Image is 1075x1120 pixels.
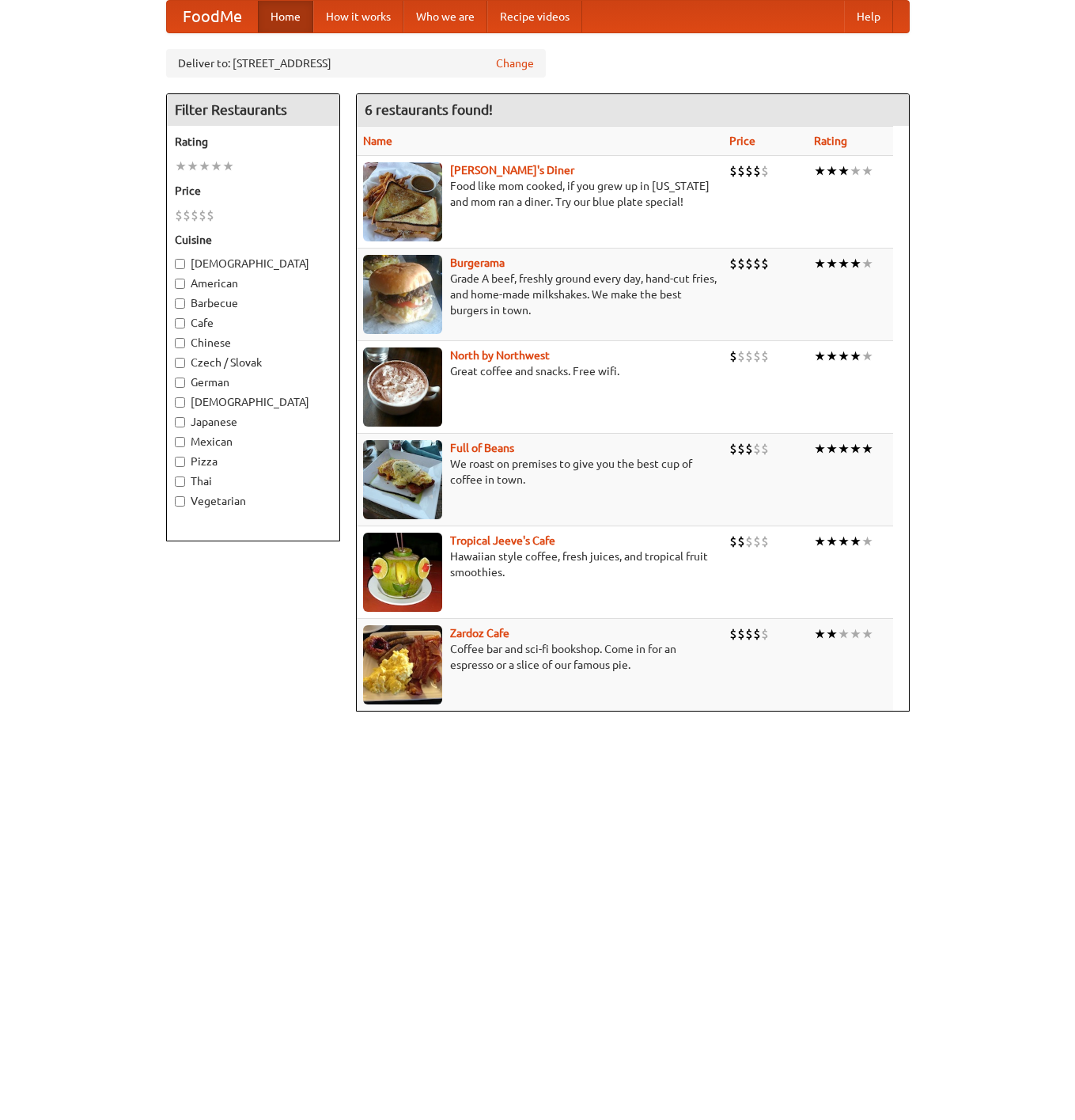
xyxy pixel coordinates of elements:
[365,102,493,117] ng-pluralize: 6 restaurants found!
[175,473,331,489] label: Thai
[175,158,187,175] li: ★
[450,627,509,640] a: Zardoz Cafe
[761,162,769,180] li: $
[729,440,737,457] li: $
[175,256,331,271] label: [DEMOGRAPHIC_DATA]
[175,335,331,351] label: Chinese
[745,162,753,180] li: $
[737,625,745,643] li: $
[826,533,838,550] li: ★
[175,232,331,248] h5: Cuisine
[363,641,717,673] p: Coffee bar and sci-fi bookshop. Come in for an espresso or a slice of our famous pie.
[363,549,717,580] p: Hawaiian style coffee, fresh juices, and tropical fruit smoothies.
[826,625,838,643] li: ★
[729,625,737,643] li: $
[175,134,331,150] h5: Rating
[850,533,861,550] li: ★
[199,158,210,175] li: ★
[745,533,753,550] li: $
[363,135,392,147] a: Name
[175,457,185,467] input: Pizza
[175,183,331,199] h5: Price
[175,358,185,368] input: Czech / Slovak
[814,135,847,147] a: Rating
[814,162,826,180] li: ★
[814,440,826,457] li: ★
[729,347,737,365] li: $
[175,397,185,408] input: [DEMOGRAPHIC_DATA]
[496,55,534,71] a: Change
[745,255,753,272] li: $
[838,255,850,272] li: ★
[175,394,331,410] label: [DEMOGRAPHIC_DATA]
[753,625,761,643] li: $
[737,440,745,457] li: $
[450,534,555,547] a: Tropical Jeeve's Cafe
[363,363,717,379] p: Great coffee and snacks. Free wifi.
[175,454,331,469] label: Pizza
[753,255,761,272] li: $
[258,1,313,32] a: Home
[363,625,442,704] img: zardoz.jpg
[753,347,761,365] li: $
[850,625,861,643] li: ★
[175,318,185,328] input: Cafe
[861,347,873,365] li: ★
[175,338,185,348] input: Chinese
[753,533,761,550] li: $
[861,440,873,457] li: ★
[450,164,574,177] a: [PERSON_NAME]'s Diner
[210,158,222,175] li: ★
[175,496,185,507] input: Vegetarian
[175,298,185,309] input: Barbecue
[729,135,755,147] a: Price
[850,162,861,180] li: ★
[363,456,717,488] p: We roast on premises to give you the best cup of coffee in town.
[175,378,185,388] input: German
[175,493,331,509] label: Vegetarian
[191,207,199,224] li: $
[737,162,745,180] li: $
[745,440,753,457] li: $
[737,533,745,550] li: $
[363,347,442,427] img: north.jpg
[838,440,850,457] li: ★
[729,255,737,272] li: $
[729,533,737,550] li: $
[450,349,550,362] a: North by Northwest
[175,355,331,370] label: Czech / Slovak
[838,162,850,180] li: ★
[175,295,331,311] label: Barbecue
[450,442,514,454] a: Full of Beans
[826,255,838,272] li: ★
[175,417,185,427] input: Japanese
[761,347,769,365] li: $
[363,178,717,210] p: Food like mom cooked, if you grew up in [US_STATE] and mom ran a diner. Try our blue plate special!
[206,207,214,224] li: $
[850,440,861,457] li: ★
[761,625,769,643] li: $
[167,1,258,32] a: FoodMe
[175,207,183,224] li: $
[838,533,850,550] li: ★
[737,255,745,272] li: $
[753,440,761,457] li: $
[403,1,487,32] a: Who we are
[861,162,873,180] li: ★
[761,255,769,272] li: $
[175,434,331,450] label: Mexican
[844,1,893,32] a: Help
[814,255,826,272] li: ★
[175,374,331,390] label: German
[850,255,861,272] li: ★
[861,625,873,643] li: ★
[175,437,185,447] input: Mexican
[826,347,838,365] li: ★
[761,533,769,550] li: $
[814,533,826,550] li: ★
[175,275,331,291] label: American
[222,158,234,175] li: ★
